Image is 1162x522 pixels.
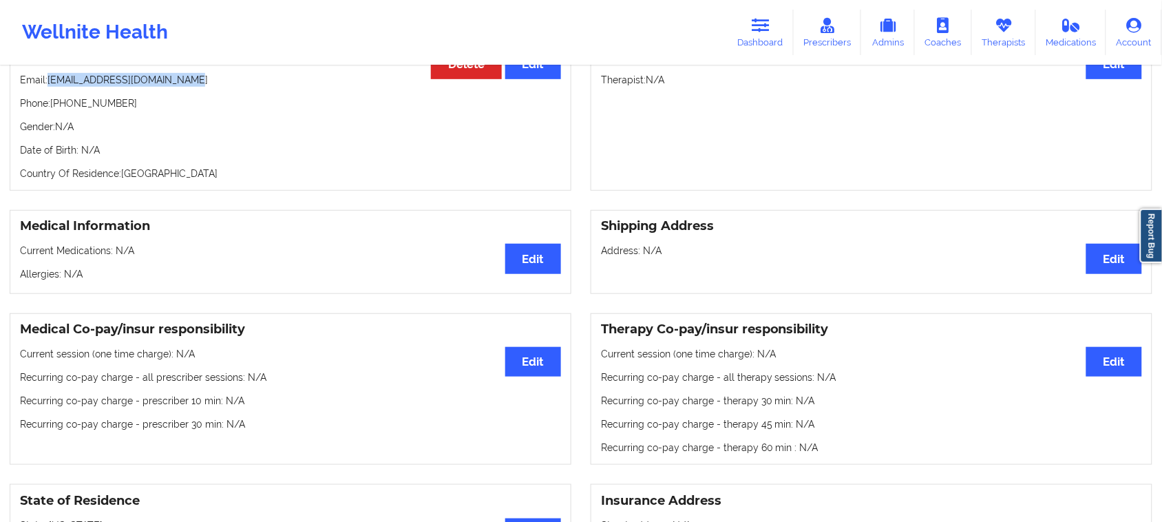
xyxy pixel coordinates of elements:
[20,167,561,180] p: Country Of Residence: [GEOGRAPHIC_DATA]
[20,218,561,234] h3: Medical Information
[601,73,1142,87] p: Therapist: N/A
[20,394,561,408] p: Recurring co-pay charge - prescriber 10 min : N/A
[20,96,561,110] p: Phone: [PHONE_NUMBER]
[20,417,561,431] p: Recurring co-pay charge - prescriber 30 min : N/A
[601,322,1142,337] h3: Therapy Co-pay/insur responsibility
[1106,10,1162,55] a: Account
[1086,244,1142,273] button: Edit
[601,244,1142,258] p: Address: N/A
[601,441,1142,455] p: Recurring co-pay charge - therapy 60 min : N/A
[861,10,915,55] a: Admins
[601,347,1142,361] p: Current session (one time charge): N/A
[601,417,1142,431] p: Recurring co-pay charge - therapy 45 min : N/A
[20,322,561,337] h3: Medical Co-pay/insur responsibility
[728,10,794,55] a: Dashboard
[505,347,561,377] button: Edit
[20,143,561,157] p: Date of Birth: N/A
[915,10,972,55] a: Coaches
[20,370,561,384] p: Recurring co-pay charge - all prescriber sessions : N/A
[1086,347,1142,377] button: Edit
[20,267,561,281] p: Allergies: N/A
[20,493,561,509] h3: State of Residence
[601,370,1142,384] p: Recurring co-pay charge - all therapy sessions : N/A
[505,244,561,273] button: Edit
[972,10,1036,55] a: Therapists
[601,394,1142,408] p: Recurring co-pay charge - therapy 30 min : N/A
[601,493,1142,509] h3: Insurance Address
[20,347,561,361] p: Current session (one time charge): N/A
[20,73,561,87] p: Email: [EMAIL_ADDRESS][DOMAIN_NAME]
[20,120,561,134] p: Gender: N/A
[1036,10,1107,55] a: Medications
[20,244,561,258] p: Current Medications: N/A
[601,218,1142,234] h3: Shipping Address
[794,10,862,55] a: Prescribers
[1140,209,1162,263] a: Report Bug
